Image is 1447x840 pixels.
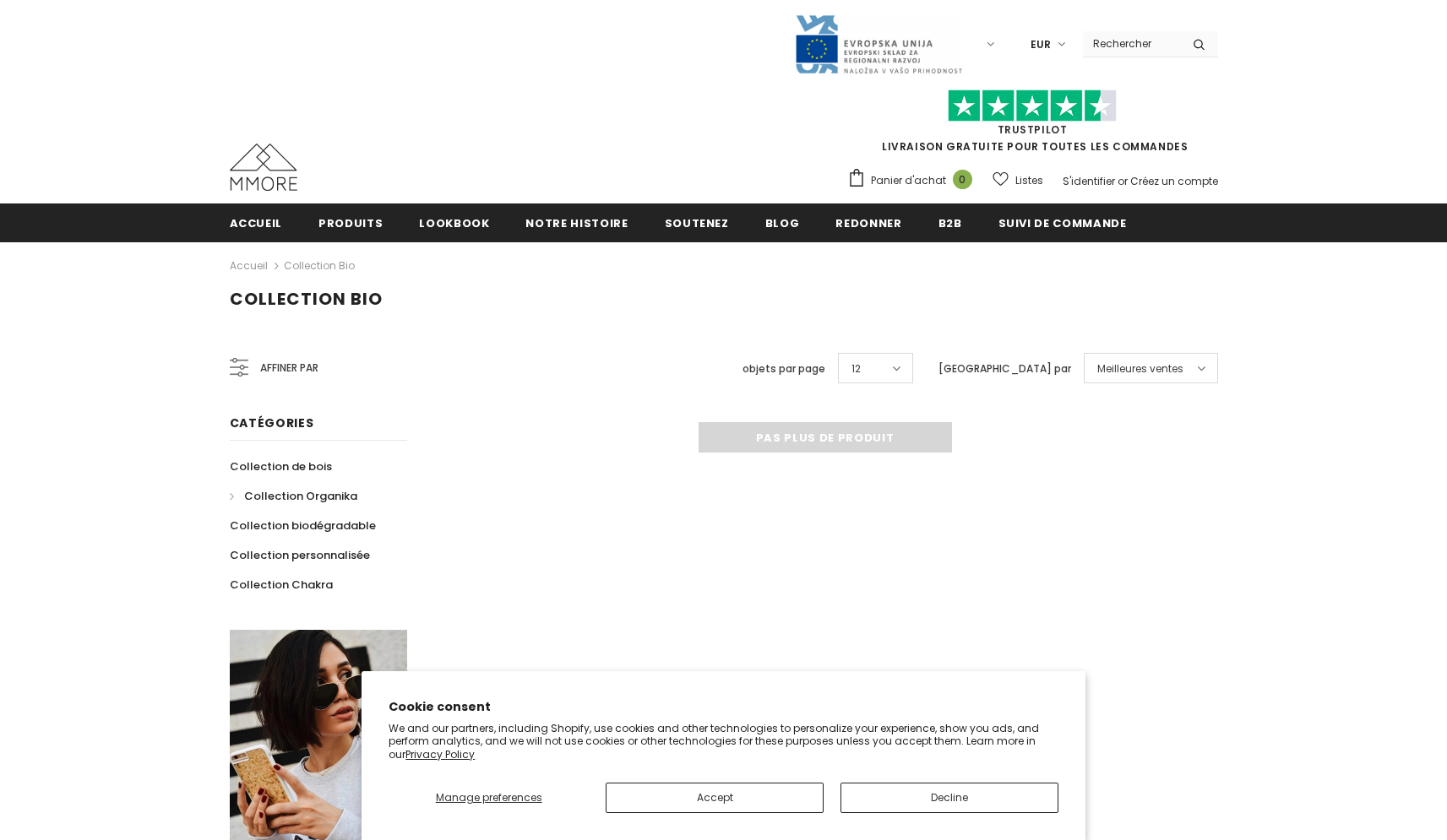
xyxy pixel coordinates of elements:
[993,165,1043,195] a: Listes
[405,747,475,761] a: Privacy Policy
[998,122,1068,137] a: TrustPilot
[230,577,333,593] span: Collection Chakra
[794,14,963,75] img: Javni Razpis
[230,458,332,474] span: Collection de bois
[1015,172,1043,189] span: Listes
[998,215,1127,231] span: Suivi de commande
[230,511,376,540] a: Collection biodégradable
[1118,174,1128,188] span: or
[1083,31,1180,56] input: Search Site
[851,360,861,377] span: 12
[525,215,628,231] span: Notre histoire
[230,203,283,241] a: Accueil
[1130,174,1218,188] a: Créez un compte
[230,481,357,511] a: Collection Organika
[835,215,901,231] span: Redonner
[1031,36,1051,53] span: EUR
[743,360,825,377] label: objets par page
[1063,174,1115,188] a: S'identifier
[938,203,962,241] a: B2B
[938,360,1071,377] label: [GEOGRAPHIC_DATA] par
[840,783,1058,813] button: Decline
[260,359,318,377] span: Affiner par
[318,215,383,231] span: Produits
[998,203,1127,241] a: Suivi de commande
[230,287,383,311] span: Collection Bio
[230,540,370,570] a: Collection personnalisée
[525,203,628,241] a: Notre histoire
[871,172,946,189] span: Panier d'achat
[284,258,355,273] a: Collection Bio
[419,203,489,241] a: Lookbook
[765,215,800,231] span: Blog
[389,783,589,813] button: Manage preferences
[419,215,489,231] span: Lookbook
[665,215,729,231] span: soutenez
[665,203,729,241] a: soutenez
[230,452,332,481] a: Collection de bois
[948,89,1117,122] img: Faites confiance aux étoiles pilotes
[835,203,901,241] a: Redonner
[938,215,962,231] span: B2B
[765,203,800,241] a: Blog
[230,144,297,191] img: Cas MMORE
[847,168,981,193] a: Panier d'achat 0
[389,698,1058,716] h2: Cookie consent
[953,170,972,189] span: 0
[1097,360,1183,377] span: Meilleures ventes
[318,203,383,241] a: Produits
[436,790,542,805] span: Manage preferences
[230,547,370,563] span: Collection personnalisée
[230,518,376,534] span: Collection biodégradable
[230,415,314,431] span: Catégories
[389,722,1058,761] p: We and our partners, including Shopify, use cookies and other technologies to personalize your ex...
[606,783,824,813] button: Accept
[794,36,963,51] a: Javni Razpis
[230,256,268,276] a: Accueil
[230,215,283,231] span: Accueil
[847,97,1218,154] span: LIVRAISON GRATUITE POUR TOUTES LES COMMANDES
[230,570,333,599] a: Collection Chakra
[244,488,357,504] span: Collection Organika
